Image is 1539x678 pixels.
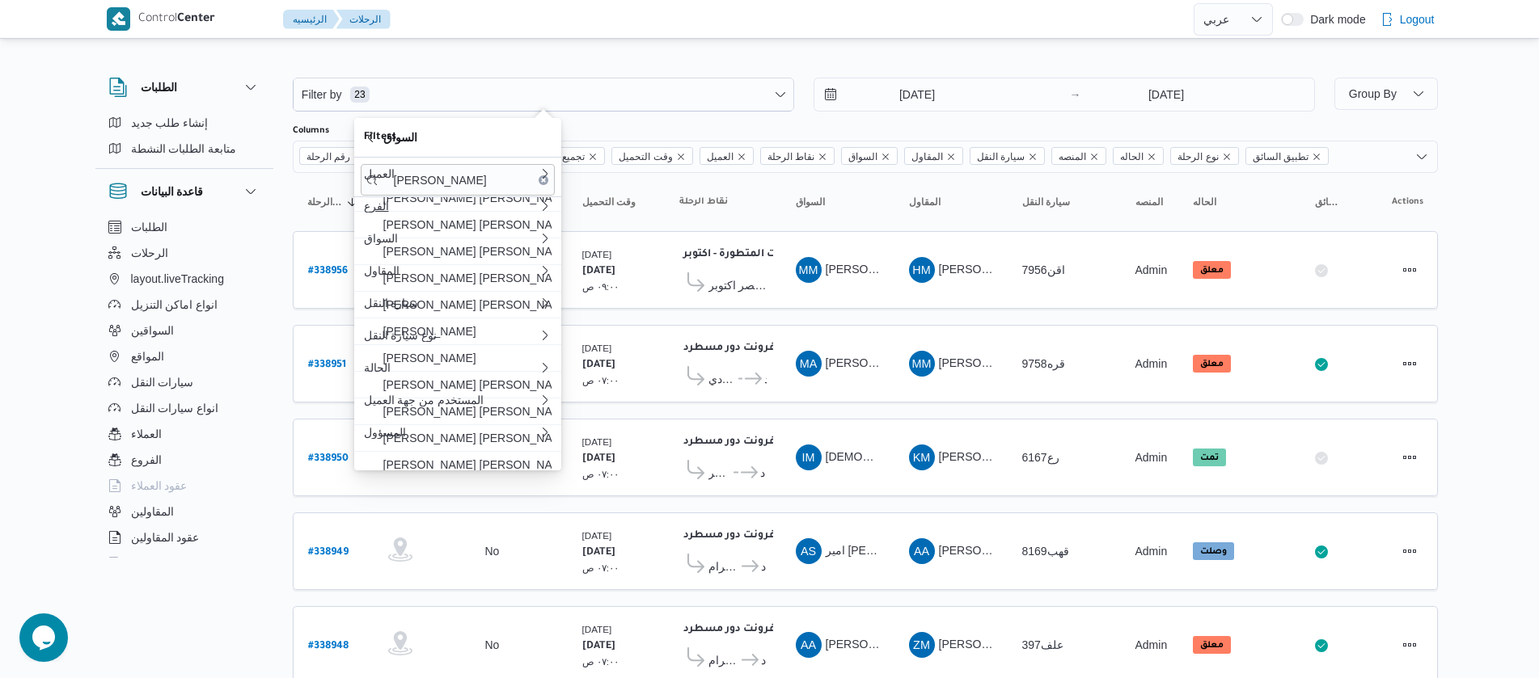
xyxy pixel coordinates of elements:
span: ZM [913,632,930,658]
small: [DATE] [582,624,612,634]
span: فرونت دور مسطرد [764,369,766,389]
button: قاعدة البيانات [108,182,260,201]
span: Group By [1349,87,1397,100]
span: المقاول [904,147,963,165]
button: متابعة الطلبات النشطة [102,136,267,162]
button: Logout [1374,3,1441,36]
button: الطلبات [108,78,260,97]
span: عقود المقاولين [131,528,200,547]
b: فرونت دور مسطرد [683,436,776,448]
a: #338951 [308,353,346,375]
span: وقت التحميل [582,196,636,208]
span: Admin [1135,263,1168,276]
span: [PERSON_NAME] [PERSON_NAME] [939,544,1128,557]
button: Actions [1397,351,1423,377]
button: Remove نوع الرحلة from selection in this group [1222,152,1232,162]
button: المقاولين [102,499,267,524]
span: سيارة النقل [970,147,1045,165]
span: AS [801,538,816,564]
span: Dark mode [1304,13,1365,26]
span: [PERSON_NAME] [939,638,1032,651]
b: فرونت دور مسطرد [683,530,776,541]
span: انواع اماكن التنزيل [131,295,218,314]
span: [PERSON_NAME] [PERSON_NAME] [939,263,1128,276]
span: انواع سيارات النقل [131,398,219,418]
button: Remove تجميع عدد الوحدات from selection in this group [588,152,598,162]
span: المقاولين [131,502,174,521]
span: الحاله [1120,148,1144,166]
input: Press the down key to open a popover containing a calendar. [1086,78,1247,111]
span: الفروع [131,450,162,470]
b: معلق [1200,641,1224,651]
button: Clear input [539,175,548,185]
span: نقاط الرحلة [767,148,814,166]
button: Remove سيارة النقل from selection in this group [1028,152,1038,162]
b: تمت [1200,453,1219,463]
span: رقم الرحلة; Sorted in descending order [307,196,343,208]
button: عقود المقاولين [102,524,267,550]
b: # 338956 [308,266,348,277]
button: انواع اماكن التنزيل [102,292,267,318]
span: الحاله [1113,147,1164,165]
button: الرئيسيه [283,10,340,29]
div: الطلبات [95,110,273,168]
b: شركة الامير للتوكيلات التجارية والصناعات المتطورة - اكتوبر [683,249,970,260]
button: المنصه [1129,189,1171,215]
span: قسم أول مدينة نصر [708,463,731,482]
span: طلبات مارت حدائق الاهرام [708,651,739,670]
button: layout.liveTracking [102,266,267,292]
span: تطبيق السائق [1245,147,1329,165]
span: المواقع [131,347,164,366]
div: No [485,638,500,652]
span: فرونت دور مسطرد [761,557,767,576]
button: Actions [1397,538,1423,564]
span: AA [801,632,816,658]
small: ٠٧:٠٠ ص [582,375,619,385]
button: السواق [789,189,886,215]
span: إنشاء طلب جديد [131,113,209,133]
span: [PERSON_NAME] طلب[PERSON_NAME] [939,450,1152,463]
button: Remove العميل from selection in this group [737,152,746,162]
span: AA [914,538,929,564]
span: تطبيق السائق [1253,148,1309,166]
b: معلق [1200,360,1224,369]
span: وصلت [1193,542,1234,560]
span: Admin [1135,357,1168,370]
small: ٠٧:٠٠ ص [582,469,619,479]
span: Actions [1392,196,1423,208]
div: Khidhuir Muhammad Tlbah Hamid [909,444,935,470]
span: امير [PERSON_NAME] [826,544,941,557]
span: Filter by [300,85,344,104]
button: المواقع [102,343,267,369]
svg: Sorted in descending order [346,196,359,208]
span: [PERSON_NAME] [PERSON_NAME] [826,356,1015,369]
span: HM [912,257,930,283]
b: معلق [1200,266,1224,276]
span: متابعة الطلبات النشطة [131,139,237,158]
div: Muhammad Mahmood Ahmad Msaaod [909,351,935,377]
button: سيارات النقل [102,369,267,395]
b: [DATE] [582,547,615,558]
span: المقاول [911,148,943,166]
b: [DATE] [582,266,615,277]
span: وقت التحميل [611,147,692,165]
span: IM [802,444,815,470]
button: وقت التحميل [576,189,657,215]
span: Admin [1135,638,1168,651]
small: [DATE] [582,530,612,541]
label: Columns [293,124,329,137]
div: Isalam Muhammad Isamaail Aid Sulaiaman [796,444,822,470]
span: العميل [707,148,734,166]
span: تمت [1193,448,1226,466]
div: Muhammad Ala Abadallah Abad Albast [796,351,822,377]
button: سيارة النقل [1016,189,1113,215]
span: عقود العملاء [131,476,188,495]
span: Logout [1400,10,1435,29]
span: [DEMOGRAPHIC_DATA] [PERSON_NAME] [PERSON_NAME] [826,450,1145,463]
span: نقاط الرحلة [760,147,835,165]
span: العميل [700,147,754,165]
b: فرونت دور مسطرد [683,624,776,635]
span: [PERSON_NAME] [826,263,919,276]
span: اجيليتى لوجيستيكس مصر اكتوبر [708,276,767,295]
span: رقم الرحلة [299,147,370,165]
